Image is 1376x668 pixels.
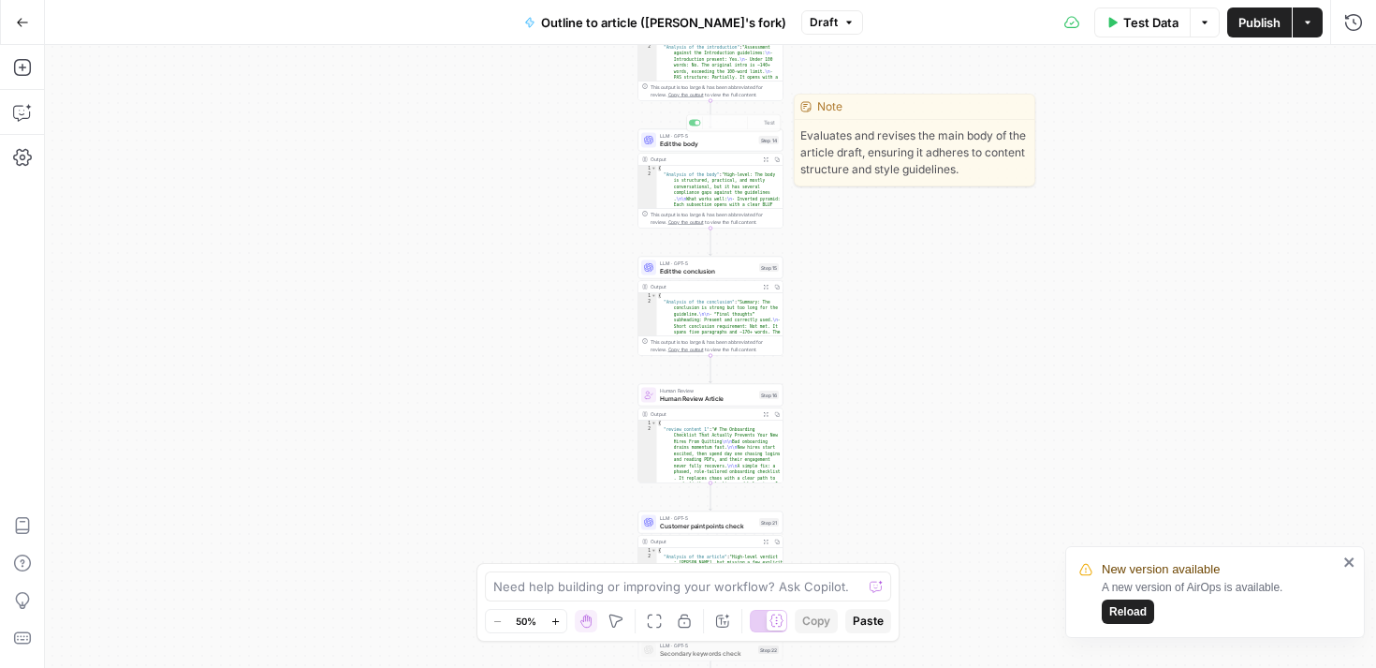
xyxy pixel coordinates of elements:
[651,211,779,226] div: This output is too large & has been abbreviated for review. to view the full content.
[651,166,657,172] span: Toggle code folding, rows 1 through 3
[1102,600,1154,624] button: Reload
[660,387,755,394] span: Human Review
[638,293,657,300] div: 1
[845,609,891,633] button: Paste
[638,639,783,661] div: LLM · GPT-5Secondary keywords checkStep 22
[638,171,657,580] div: 2
[710,101,712,128] g: Edge from step_13 to step_14
[513,7,798,37] button: Outline to article ([PERSON_NAME]'s fork)
[638,512,783,611] div: LLM · GPT-5Customer paint points checkStep 21Output{ "Analysis of the article":"High-level verdic...
[795,609,838,633] button: Copy
[1094,7,1190,37] button: Test Data
[710,356,712,383] g: Edge from step_15 to step_16
[758,646,779,654] div: Step 22
[1102,579,1338,624] div: A new version of AirOps is available.
[1102,560,1220,579] span: New version available
[651,283,757,290] div: Output
[660,521,755,530] span: Customer paint points check
[651,538,757,545] div: Output
[801,10,863,35] button: Draft
[759,263,779,272] div: Step 15
[660,266,755,275] span: Edit the conclusion
[651,421,657,427] span: Toggle code folding, rows 1 through 3
[638,129,783,229] div: LLM · GPT-5Edit the bodyStep 14TestOutput{ "Analysis of the body":"High-level: The body is struct...
[651,548,657,555] span: Toggle code folding, rows 1 through 3
[668,92,704,97] span: Copy the output
[651,410,757,418] div: Output
[660,514,755,522] span: LLM · GPT-5
[1343,555,1356,570] button: close
[541,13,786,32] span: Outline to article ([PERSON_NAME]'s fork)
[1123,13,1178,32] span: Test Data
[1109,603,1147,620] span: Reload
[759,518,779,527] div: Step 21
[660,260,755,267] span: LLM · GPT-5
[638,548,657,555] div: 1
[651,156,757,163] div: Output
[660,393,755,403] span: Human Review Article
[710,229,712,256] g: Edge from step_14 to step_15
[660,132,755,140] span: LLM · GPT-5
[651,83,779,98] div: This output is too large & has been abbreviated for review. to view the full content.
[759,136,780,144] div: Step 14
[660,648,754,658] span: Secondary keywords check
[638,257,783,356] div: LLM · GPT-5Edit the conclusionStep 15Output{ "Analysis of the conclusion":"Summary: The conclusio...
[638,2,783,101] div: "Analysis of the introduction":"Assessment against the Introduction guidelines:\n- Introduction p...
[759,391,779,399] div: Step 16
[660,139,755,148] span: Edit the body
[651,293,657,300] span: Toggle code folding, rows 1 through 3
[638,421,657,427] div: 1
[668,347,704,352] span: Copy the output
[1238,13,1281,32] span: Publish
[668,219,704,225] span: Copy the output
[660,642,754,649] span: LLM · GPT-5
[638,166,657,172] div: 1
[638,299,657,457] div: 2
[1227,7,1292,37] button: Publish
[810,14,838,31] span: Draft
[710,483,712,511] g: Edge from step_16 to step_21
[853,613,884,630] span: Paste
[802,613,830,630] span: Copy
[516,614,536,629] span: 50%
[638,384,783,483] div: Human ReviewHuman Review ArticleStep 16Output{ "review_content_1":"# The Onboarding Checklist Tha...
[651,338,779,353] div: This output is too large & has been abbreviated for review. to view the full content.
